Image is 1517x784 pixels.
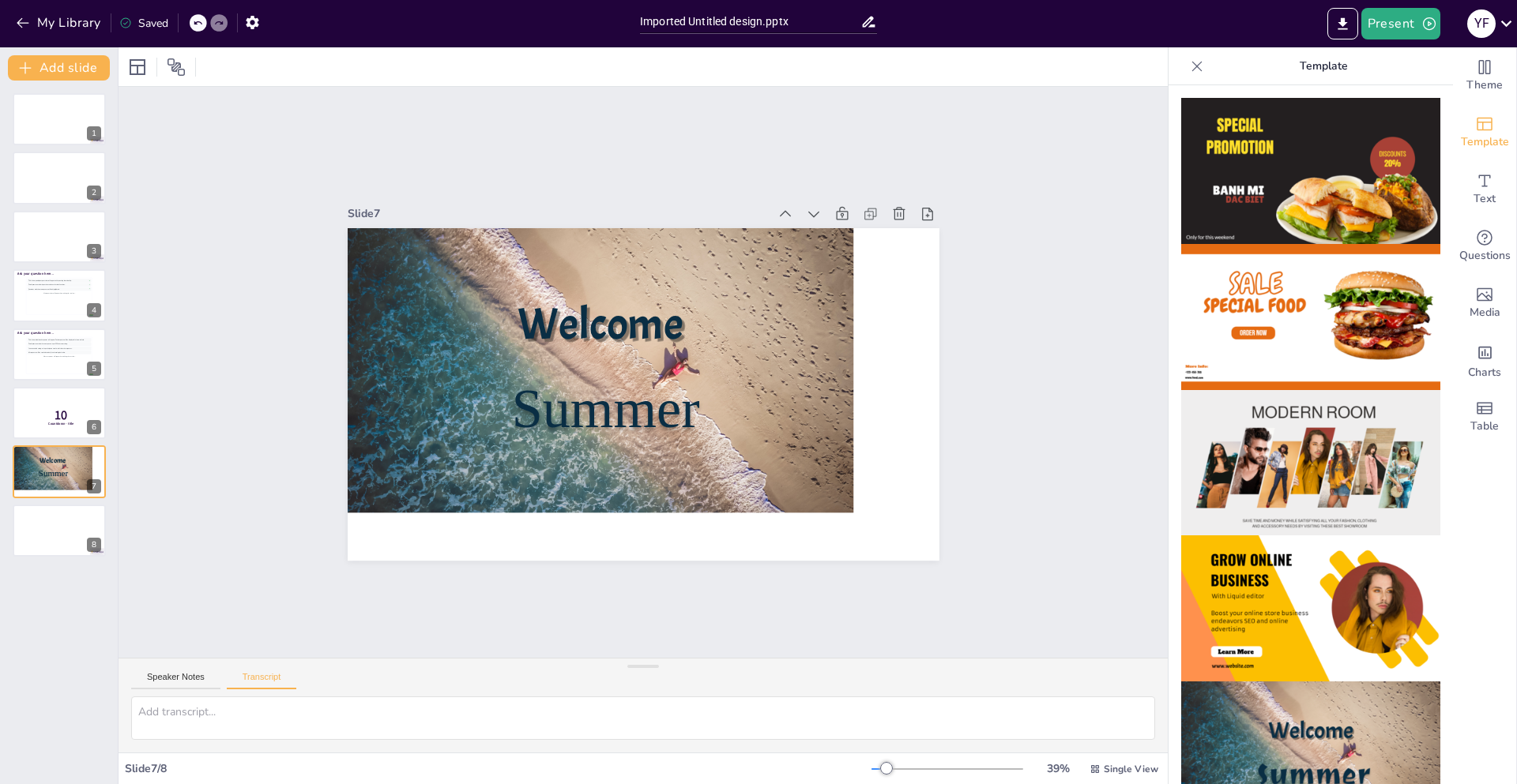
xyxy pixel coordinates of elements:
[87,420,101,434] div: 6
[87,244,101,258] div: 3
[55,407,67,424] span: 10
[87,126,101,141] div: 1
[28,342,92,345] div: Participants can submit text responses up to 200 characters long.
[365,176,785,235] div: Slide 7
[87,479,101,493] div: 7
[1327,8,1358,39] button: Export to PowerPoint
[13,152,106,204] div: 2
[28,291,92,294] div: More questions will appear here during the session...
[1039,761,1077,776] div: 39 %
[28,288,88,290] div: Questions with the most upvotes will be highlighted.
[87,362,101,376] div: 5
[505,364,698,445] span: Summer
[48,422,73,426] span: Countdown - title
[17,331,53,336] span: Ask your question here...
[119,16,168,31] div: Saved
[125,54,150,80] div: Layout
[28,354,92,358] div: More responses will appear here during the session...
[1466,77,1503,94] span: Theme
[13,387,106,439] div: 6
[1453,218,1516,275] div: Get real-time input from your audience
[1453,104,1516,161] div: Add ready made slides
[40,456,66,465] span: Welcome
[131,672,220,689] button: Speaker Notes
[39,469,68,478] span: Summer
[1210,47,1437,85] p: Template
[1474,190,1496,208] span: Text
[87,186,101,200] div: 2
[1459,247,1511,264] span: Questions
[1470,418,1499,435] span: Table
[28,351,92,354] div: All responses will be stacked vertically in chronological order.
[1467,8,1496,39] button: Y F
[520,283,691,356] span: Welcome
[1461,133,1509,151] span: Template
[13,211,106,263] div: 3
[1453,388,1516,445] div: Add a table
[125,761,871,776] div: Slide 7 / 8
[28,346,92,349] div: You can enable voting to let participants vote for their favorite responses.
[13,505,106,557] div: 8
[13,328,106,381] div: 5
[1104,763,1158,775] span: Single View
[1181,535,1440,681] img: thumb-4.png
[1361,8,1440,39] button: Present
[1453,275,1516,332] div: Add images, graphics, shapes or video
[13,93,106,145] div: 1
[13,445,106,497] div: 7
[8,55,110,81] button: Add slide
[1181,390,1440,536] img: thumb-3.png
[28,284,88,286] div: Participants can submit questions and vote for their favorites.
[1467,9,1496,38] div: Y F
[227,672,297,689] button: Transcript
[1468,364,1501,381] span: Charts
[1470,304,1500,321] span: Media
[1453,332,1516,388] div: Add charts and graphs
[1181,98,1440,244] img: thumb-1.png
[87,303,101,317] div: 4
[28,280,88,282] div: This is how participant questions will appear with upvoting functionality.
[1453,161,1516,218] div: Add text boxes
[1453,47,1516,104] div: Change the overall theme
[13,269,106,321] div: 4
[17,272,53,276] span: Ask your question here...
[1181,244,1440,390] img: thumb-2.png
[87,538,101,552] div: 8
[12,10,107,36] button: My Library
[28,338,92,341] div: This is how individual responses will appear. Each response will be displayed in its own block.
[167,58,186,77] span: Position
[640,10,860,33] input: Insert title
